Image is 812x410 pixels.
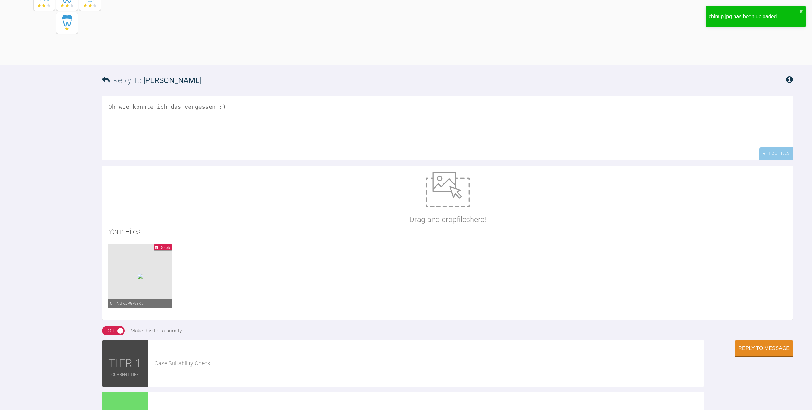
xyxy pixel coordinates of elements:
[108,226,786,238] h2: Your Files
[738,346,790,351] div: Reply to Message
[160,245,171,250] span: Delete
[799,9,803,14] button: close
[154,359,704,368] div: Case Suitability Check
[110,302,144,306] span: chinup.jpg - 89KB
[138,274,143,279] img: fcfc7324-99f2-4800-99e3-50b31dd65e90
[102,96,793,160] textarea: Oh wie konnte ich das vergessen :)
[108,354,142,373] span: TIER 1
[709,12,799,21] div: chinup.jpg has been uploaded
[409,213,486,226] p: Drag and drop files here!
[102,74,202,86] h3: Reply To
[130,327,182,335] div: Make this tier a priority
[759,147,793,160] div: Hide Files
[108,327,115,335] div: Off
[143,76,202,85] span: [PERSON_NAME]
[735,340,793,356] button: Reply to Message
